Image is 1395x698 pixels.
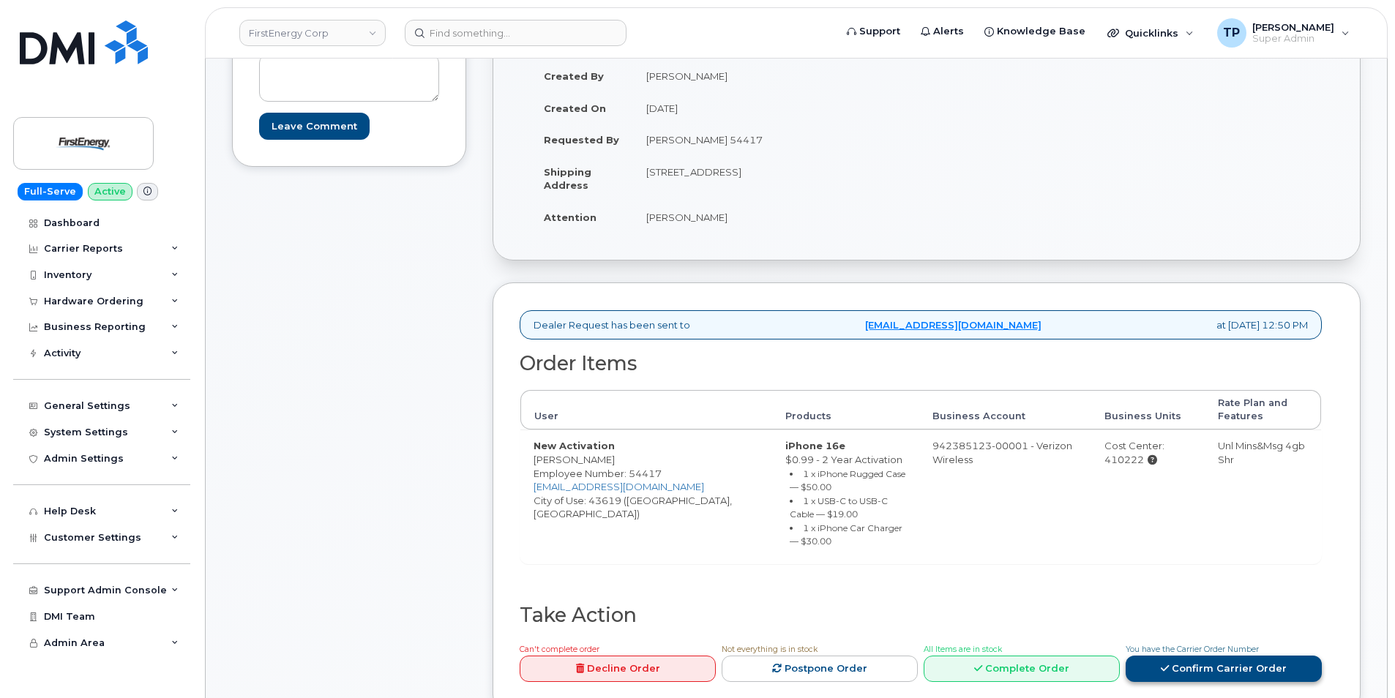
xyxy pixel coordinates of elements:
a: Alerts [910,17,974,46]
td: $0.99 - 2 Year Activation [772,429,920,563]
small: 1 x iPhone Car Charger — $30.00 [790,522,902,547]
div: Cost Center: 410222 [1104,439,1192,466]
strong: New Activation [534,440,615,451]
th: Business Units [1091,390,1205,430]
a: Knowledge Base [974,17,1096,46]
small: 1 x USB-C to USB-C Cable — $19.00 [790,495,888,520]
td: [PERSON_NAME] [633,201,916,233]
strong: Attention [544,211,596,223]
a: [EMAIL_ADDRESS][DOMAIN_NAME] [534,481,704,492]
a: Confirm Carrier Order [1126,656,1322,683]
div: Dealer Request has been sent to at [DATE] 12:50 PM [520,310,1322,340]
span: Not everything is in stock [722,645,818,654]
th: Products [772,390,920,430]
th: User [520,390,772,430]
span: Quicklinks [1125,27,1178,39]
iframe: Messenger Launcher [1331,634,1384,687]
td: 942385123-00001 - Verizon Wireless [919,429,1091,563]
td: Unl Mins&Msg 4gb Shr [1205,429,1321,563]
a: FirstEnergy Corp [239,20,386,46]
a: Support [837,17,910,46]
input: Leave Comment [259,113,370,140]
strong: Shipping Address [544,166,591,192]
strong: Created By [544,70,604,82]
span: Knowledge Base [997,24,1085,39]
td: [PERSON_NAME] City of Use: 43619 ([GEOGRAPHIC_DATA], [GEOGRAPHIC_DATA]) [520,429,772,563]
th: Rate Plan and Features [1205,390,1321,430]
td: [PERSON_NAME] [633,60,916,92]
span: Employee Number: 54417 [534,468,662,479]
span: Alerts [933,24,964,39]
div: Quicklinks [1097,18,1204,48]
span: [PERSON_NAME] [1252,21,1334,33]
span: Can't complete order [520,645,599,654]
span: All Items are in stock [924,645,1002,654]
a: Complete Order [924,656,1120,683]
td: [PERSON_NAME] 54417 [633,124,916,156]
h2: Order Items [520,353,1322,375]
a: Decline Order [520,656,716,683]
td: [DATE] [633,92,916,124]
td: [STREET_ADDRESS] [633,156,916,201]
span: Super Admin [1252,33,1334,45]
strong: Created On [544,102,606,114]
span: You have the Carrier Order Number [1126,645,1259,654]
div: Tyler Pollock [1207,18,1360,48]
a: Postpone Order [722,656,918,683]
h2: Take Action [520,604,1322,626]
th: Business Account [919,390,1091,430]
strong: iPhone 16e [785,440,845,451]
strong: Requested By [544,134,619,146]
span: TP [1223,24,1240,42]
small: 1 x iPhone Rugged Case — $50.00 [790,468,905,493]
a: [EMAIL_ADDRESS][DOMAIN_NAME] [865,318,1041,332]
span: Support [859,24,900,39]
input: Find something... [405,20,627,46]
